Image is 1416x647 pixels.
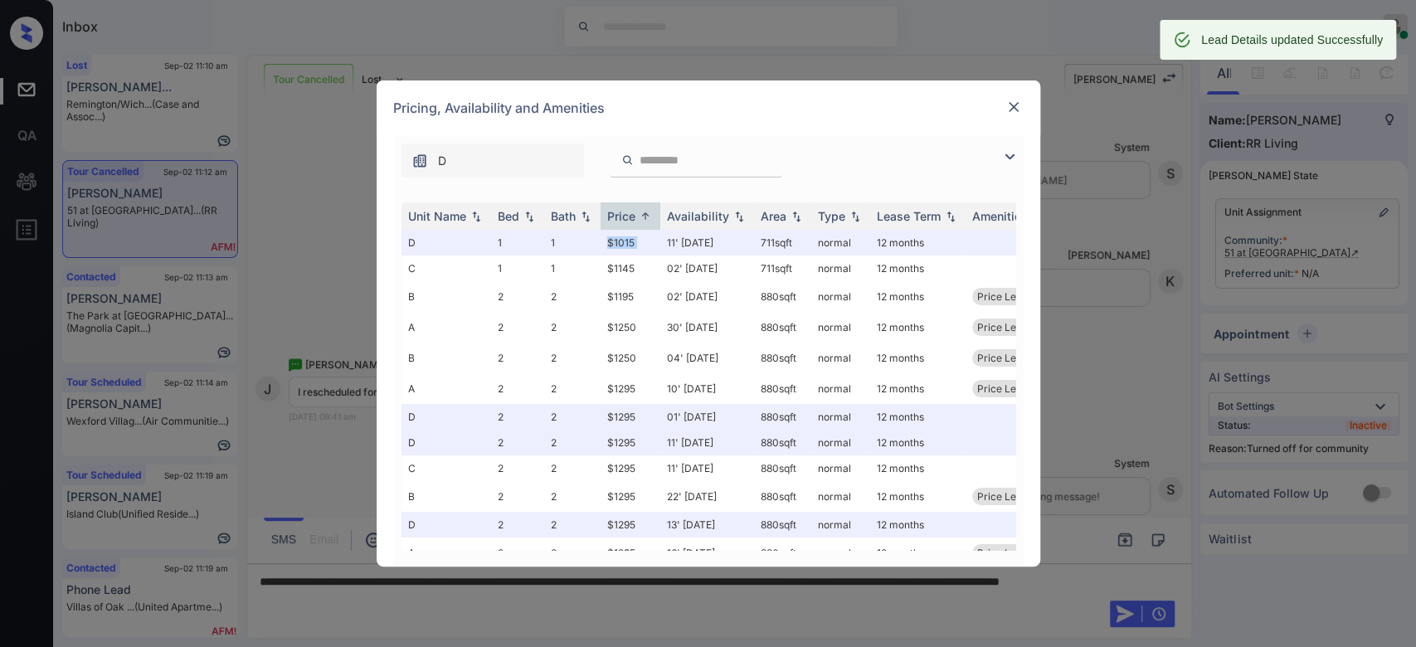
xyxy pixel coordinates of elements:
td: 2 [491,312,544,343]
td: 880 sqft [754,373,811,404]
span: Price Leader [977,352,1038,364]
img: icon-zuma [621,153,634,168]
td: 1 [491,255,544,281]
td: $1015 [601,230,660,255]
img: close [1005,99,1022,115]
td: normal [811,430,870,455]
td: 880 sqft [754,455,811,481]
td: 2 [544,430,601,455]
td: 1 [544,230,601,255]
td: 2 [491,373,544,404]
td: 2 [491,481,544,512]
img: sorting [468,211,484,222]
td: $1295 [601,481,660,512]
td: 880 sqft [754,512,811,538]
td: 12 months [870,481,966,512]
td: 2 [491,455,544,481]
td: 2 [491,404,544,430]
td: B [401,343,491,373]
td: $1195 [601,281,660,312]
td: 12 months [870,312,966,343]
td: 02' [DATE] [660,255,754,281]
td: 12 months [870,281,966,312]
div: Unit Name [408,209,466,223]
td: $1145 [601,255,660,281]
td: normal [811,404,870,430]
img: sorting [847,211,864,222]
td: 2 [491,281,544,312]
td: 880 sqft [754,538,811,568]
td: 2 [544,404,601,430]
img: sorting [577,211,594,222]
td: 22' [DATE] [660,481,754,512]
td: 01' [DATE] [660,404,754,430]
td: 02' [DATE] [660,281,754,312]
td: C [401,255,491,281]
td: normal [811,312,870,343]
td: 2 [544,455,601,481]
span: Price Leader [977,382,1038,395]
div: Price [607,209,635,223]
td: 10' [DATE] [660,373,754,404]
td: $1295 [601,404,660,430]
span: Price Leader [977,490,1038,503]
td: 11' [DATE] [660,430,754,455]
td: 711 sqft [754,230,811,255]
span: Price Leader [977,547,1038,559]
td: 12 months [870,343,966,373]
td: 2 [491,512,544,538]
td: C [401,455,491,481]
img: sorting [942,211,959,222]
td: $1295 [601,455,660,481]
img: sorting [521,211,538,222]
td: 880 sqft [754,430,811,455]
td: 2 [544,538,601,568]
td: 880 sqft [754,481,811,512]
td: $1250 [601,312,660,343]
td: 11' [DATE] [660,230,754,255]
td: D [401,230,491,255]
div: Lead Details updated Successfully [1201,25,1383,55]
div: Lease Term [877,209,941,223]
td: normal [811,281,870,312]
img: icon-zuma [1000,147,1019,167]
td: 880 sqft [754,404,811,430]
td: 13' [DATE] [660,512,754,538]
td: 2 [491,430,544,455]
div: Pricing, Availability and Amenities [377,80,1040,135]
td: D [401,512,491,538]
td: A [401,538,491,568]
td: A [401,312,491,343]
div: Area [761,209,786,223]
td: normal [811,373,870,404]
td: 2 [544,481,601,512]
td: 30' [DATE] [660,312,754,343]
td: $1295 [601,430,660,455]
td: 1 [544,255,601,281]
td: 11' [DATE] [660,455,754,481]
td: normal [811,512,870,538]
td: 12 months [870,373,966,404]
td: 880 sqft [754,343,811,373]
td: 880 sqft [754,312,811,343]
td: 12 months [870,255,966,281]
div: Bath [551,209,576,223]
td: normal [811,255,870,281]
span: D [438,152,446,170]
td: 2 [544,281,601,312]
img: sorting [788,211,805,222]
td: normal [811,343,870,373]
td: A [401,373,491,404]
td: 2 [491,538,544,568]
div: Availability [667,209,729,223]
td: 711 sqft [754,255,811,281]
td: 12 months [870,512,966,538]
div: Bed [498,209,519,223]
td: 2 [544,343,601,373]
td: 2 [544,373,601,404]
td: 12 months [870,538,966,568]
td: D [401,430,491,455]
td: 1 [491,230,544,255]
td: 2 [544,312,601,343]
td: 12 months [870,230,966,255]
